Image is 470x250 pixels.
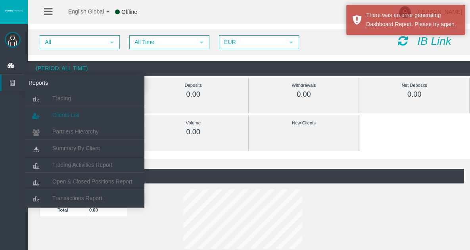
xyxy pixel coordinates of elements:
span: Trading [52,95,71,101]
a: Reports [2,74,144,91]
div: (Period: All Time) [34,169,464,183]
span: Summary By Client [52,145,100,151]
div: 0.00 [267,90,341,99]
div: New Clients [267,118,341,128]
i: IB Link [417,35,451,47]
span: select [109,39,115,46]
div: 0.00 [156,90,230,99]
td: Total [40,203,86,216]
span: Offline [121,9,137,15]
span: English Global [58,8,104,15]
span: Partners Hierarchy [52,128,99,135]
span: select [198,39,205,46]
div: There was an error generating Dashboard Report. Please try again. [366,11,459,29]
a: Trading Activities Report [25,158,144,172]
div: (Period: All Time) [28,61,470,76]
span: Clients List [52,112,79,118]
a: Clients List [25,108,144,122]
div: Net Deposits [377,81,451,90]
span: Reports [23,74,100,91]
div: Volume [156,118,230,128]
td: 0.00 [86,203,127,216]
a: Partners Hierarchy [25,124,144,139]
i: Reload Dashboard [398,35,408,46]
span: Trading Activities Report [52,162,112,168]
a: Open & Closed Positions Report [25,174,144,189]
span: select [288,39,294,46]
span: All [40,36,105,48]
a: Summary By Client [25,141,144,155]
a: Transactions Report [25,191,144,205]
div: 0.00 [377,90,451,99]
span: All Time [130,36,194,48]
img: logo.svg [4,9,24,12]
span: Transactions Report [52,195,102,201]
div: Deposits [156,81,230,90]
a: Trading [25,91,144,105]
span: Open & Closed Positions Report [52,178,132,185]
div: 0.00 [156,128,230,137]
span: EUR [220,36,284,48]
div: Withdrawals [267,81,341,90]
